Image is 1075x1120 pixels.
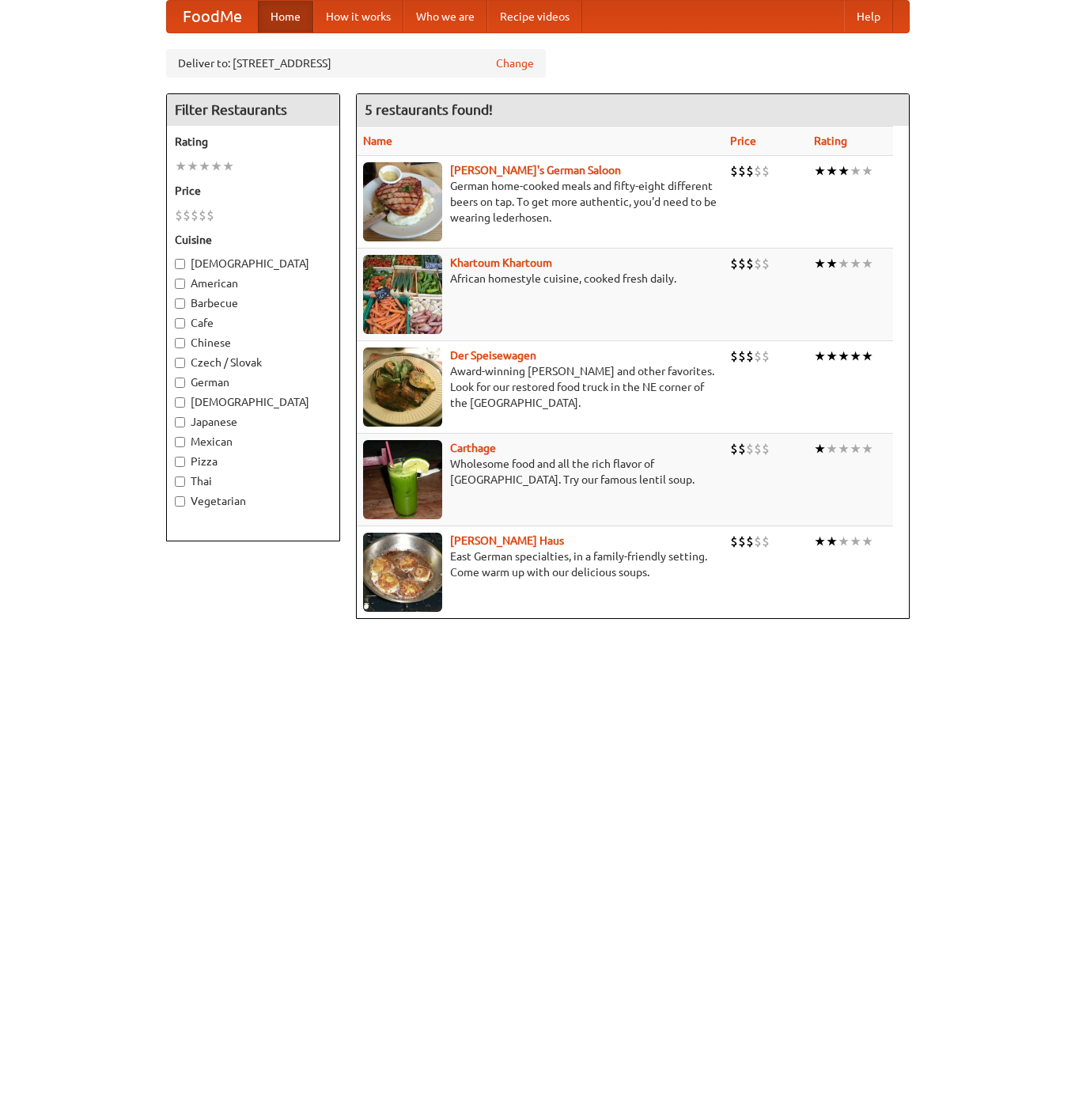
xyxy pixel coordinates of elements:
[450,256,552,269] b: Khartoum Khartoum
[754,162,762,180] li: $
[175,496,185,507] input: Vegetarian
[183,207,191,224] li: $
[838,347,850,365] li: ★
[175,414,331,430] label: Japanese
[175,315,331,331] label: Cafe
[175,355,331,370] label: Czech / Slovak
[450,349,536,362] a: Der Speisewagen
[738,440,746,457] li: $
[814,255,826,272] li: ★
[363,271,717,287] p: African homestyle cuisine, cooked fresh daily.
[365,102,493,117] ng-pluralize: 5 restaurants found!
[762,533,770,550] li: $
[730,162,738,180] li: $
[175,134,331,150] h5: Rating
[850,533,861,550] li: ★
[746,162,754,180] li: $
[175,295,331,311] label: Barbecue
[850,162,861,180] li: ★
[175,298,185,309] input: Barbecue
[746,347,754,365] li: $
[826,255,838,272] li: ★
[814,440,826,457] li: ★
[850,347,861,365] li: ★
[175,397,185,408] input: [DEMOGRAPHIC_DATA]
[363,162,442,241] img: esthers.jpg
[754,347,762,365] li: $
[175,476,185,487] input: Thai
[861,255,873,272] li: ★
[175,454,331,469] label: Pizza
[738,255,746,272] li: $
[850,440,861,457] li: ★
[175,183,331,199] h5: Price
[826,440,838,457] li: ★
[838,533,850,550] li: ★
[762,162,770,180] li: $
[762,440,770,457] li: $
[199,158,210,175] li: ★
[363,456,717,488] p: Wholesome food and all the rich flavor of [GEOGRAPHIC_DATA]. Try our famous lentil soup.
[363,440,442,519] img: carthage.jpg
[730,440,738,457] li: $
[175,335,331,351] label: Chinese
[258,1,313,32] a: Home
[206,207,214,224] li: $
[175,493,331,509] label: Vegetarian
[730,347,738,365] li: $
[175,256,331,271] label: [DEMOGRAPHIC_DATA]
[738,533,746,550] li: $
[222,158,234,175] li: ★
[175,259,185,269] input: [DEMOGRAPHIC_DATA]
[861,347,873,365] li: ★
[450,442,496,454] a: Carthage
[746,255,754,272] li: $
[187,158,199,175] li: ★
[210,158,222,175] li: ★
[175,374,331,390] label: German
[746,440,754,457] li: $
[826,347,838,365] li: ★
[175,275,331,291] label: American
[175,318,185,328] input: Cafe
[838,255,850,272] li: ★
[814,162,826,180] li: ★
[838,162,850,180] li: ★
[450,534,564,547] a: [PERSON_NAME] Haus
[844,1,893,32] a: Help
[754,440,762,457] li: $
[363,255,442,334] img: khartoum.jpg
[850,255,861,272] li: ★
[175,473,331,489] label: Thai
[175,437,185,447] input: Mexican
[746,533,754,550] li: $
[730,533,738,550] li: $
[762,255,770,272] li: $
[167,1,258,32] a: FoodMe
[175,457,185,467] input: Pizza
[450,164,621,177] b: [PERSON_NAME]'s German Saloon
[363,533,442,612] img: kohlhaus.jpg
[175,434,331,450] label: Mexican
[738,347,746,365] li: $
[175,207,183,224] li: $
[363,549,717,580] p: East German specialties, in a family-friendly setting. Come warm up with our delicious soups.
[175,232,331,248] h5: Cuisine
[814,347,826,365] li: ★
[363,135,392,147] a: Name
[826,162,838,180] li: ★
[175,378,185,388] input: German
[363,363,717,411] p: Award-winning [PERSON_NAME] and other favorites. Look for our restored food truck in the NE corne...
[363,347,442,427] img: speisewagen.jpg
[738,162,746,180] li: $
[166,49,546,78] div: Deliver to: [STREET_ADDRESS]
[730,135,756,147] a: Price
[754,255,762,272] li: $
[175,417,185,427] input: Japanese
[838,440,850,457] li: ★
[175,358,185,368] input: Czech / Slovak
[175,338,185,348] input: Chinese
